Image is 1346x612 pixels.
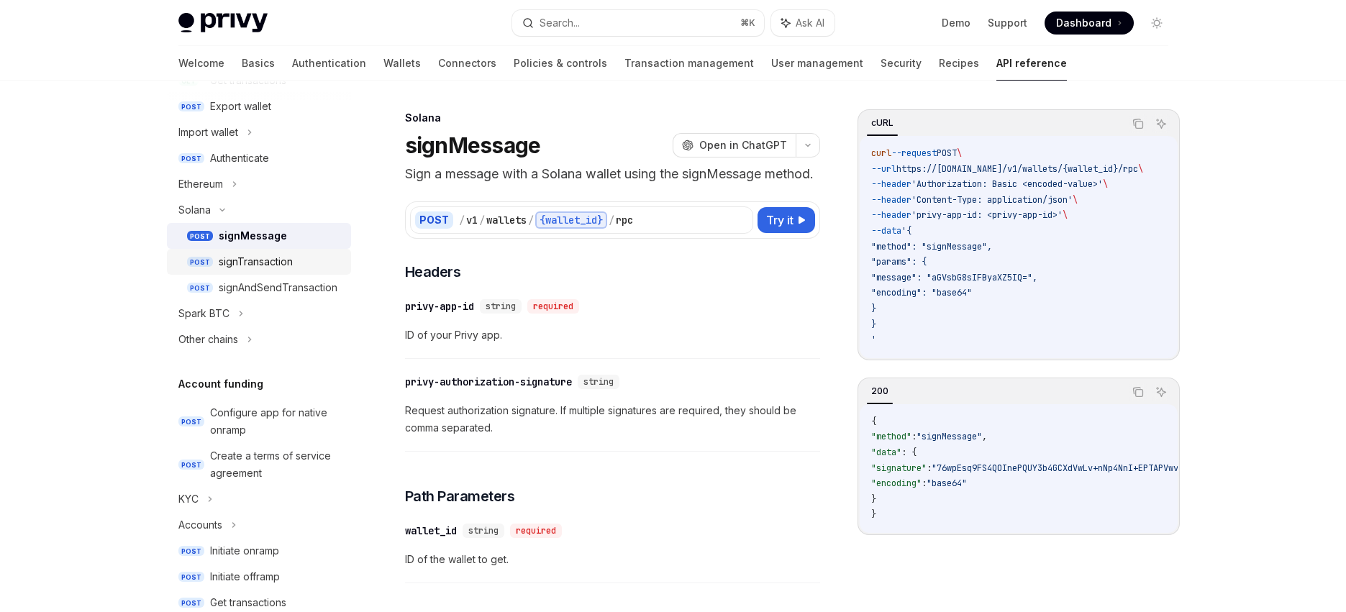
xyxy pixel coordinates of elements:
div: signTransaction [219,253,293,270]
h1: signMessage [405,132,541,158]
a: POSTInitiate offramp [167,564,351,590]
a: User management [771,46,863,81]
a: Recipes [939,46,979,81]
a: Wallets [383,46,421,81]
a: Basics [242,46,275,81]
span: ⌘ K [740,17,755,29]
h5: Account funding [178,375,263,393]
button: Search...⌘K [512,10,764,36]
span: "encoding": "base64" [871,287,972,298]
span: { [871,416,876,427]
div: wallets [486,213,527,227]
div: POST [415,211,453,229]
div: Import wallet [178,124,238,141]
div: cURL [867,114,898,132]
a: Security [881,46,922,81]
div: / [459,213,465,227]
a: Authentication [292,46,366,81]
span: POST [187,257,213,268]
span: "signMessage" [917,431,982,442]
span: string [486,301,516,312]
div: Get transactions [210,594,286,611]
div: privy-authorization-signature [405,375,572,389]
a: POSTInitiate onramp [167,538,351,564]
span: } [871,508,876,520]
a: Dashboard [1045,12,1134,35]
a: POSTCreate a terms of service agreement [167,443,351,486]
span: POST [178,101,204,112]
span: POST [178,416,204,427]
span: POST [178,572,204,583]
span: POST [937,147,957,159]
span: --header [871,194,911,206]
span: Ask AI [796,16,824,30]
a: Connectors [438,46,496,81]
div: Export wallet [210,98,271,115]
button: Open in ChatGPT [673,133,796,157]
span: Request authorization signature. If multiple signatures are required, they should be comma separa... [405,402,820,437]
div: wallet_id [405,524,457,538]
div: / [528,213,534,227]
div: / [609,213,614,227]
span: string [468,525,499,536]
span: POST [178,598,204,608]
span: https://[DOMAIN_NAME]/v1/wallets/{wallet_id}/rpc [896,163,1138,175]
span: ' [871,334,876,345]
button: Ask AI [1152,383,1170,401]
span: 'Content-Type: application/json' [911,194,1073,206]
span: --url [871,163,896,175]
span: 'privy-app-id: <privy-app-id>' [911,209,1063,221]
span: --request [891,147,937,159]
span: "data" [871,447,901,458]
span: POST [178,546,204,557]
span: POST [187,283,213,293]
a: Policies & controls [514,46,607,81]
div: 200 [867,383,893,400]
span: POST [178,153,204,164]
span: POST [178,460,204,470]
div: Other chains [178,331,238,348]
span: , [982,431,987,442]
a: POSTsignMessage [167,223,351,249]
span: '{ [901,225,911,237]
span: : [911,431,917,442]
a: POSTsignTransaction [167,249,351,275]
span: "method": "signMessage", [871,241,992,252]
span: : [927,462,932,474]
button: Ask AI [771,10,835,36]
span: \ [1103,178,1108,190]
span: Headers [405,262,461,282]
button: Copy the contents from the code block [1129,114,1147,133]
span: POST [187,231,213,242]
div: Spark BTC [178,305,229,322]
span: 'Authorization: Basic <encoded-value>' [911,178,1103,190]
div: Solana [405,111,820,125]
div: v1 [466,213,478,227]
a: Demo [942,16,970,30]
span: } [871,303,876,314]
button: Toggle dark mode [1145,12,1168,35]
span: ID of the wallet to get. [405,551,820,568]
div: Solana [178,201,211,219]
span: "signature" [871,462,927,474]
span: "method" [871,431,911,442]
span: --header [871,209,911,221]
span: } [871,319,876,330]
button: Ask AI [1152,114,1170,133]
button: Copy the contents from the code block [1129,383,1147,401]
div: signAndSendTransaction [219,279,337,296]
div: rpc [616,213,633,227]
div: Accounts [178,516,222,534]
span: \ [957,147,962,159]
img: light logo [178,13,268,33]
span: \ [1063,209,1068,221]
div: {wallet_id} [535,211,607,229]
span: --data [871,225,901,237]
span: --header [871,178,911,190]
a: POSTAuthenticate [167,145,351,171]
div: signMessage [219,227,287,245]
a: Welcome [178,46,224,81]
a: POSTExport wallet [167,93,351,119]
a: API reference [996,46,1067,81]
span: ID of your Privy app. [405,326,820,344]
